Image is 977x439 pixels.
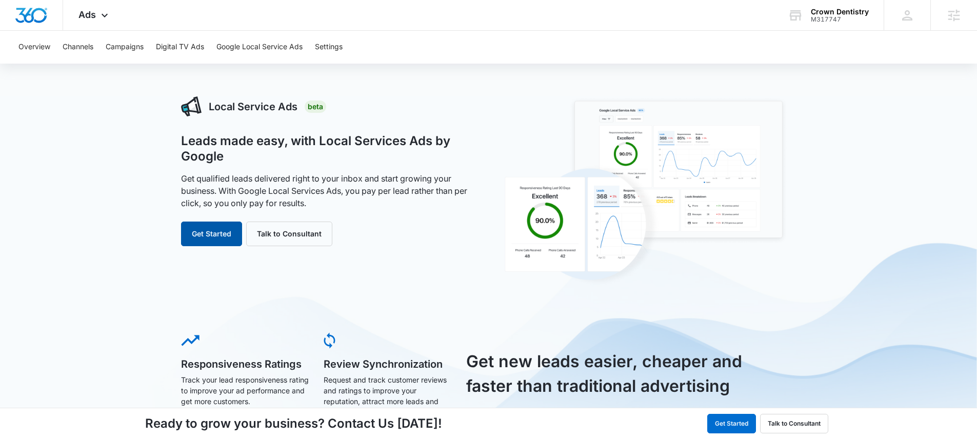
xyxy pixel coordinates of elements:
[181,222,242,246] button: Get Started
[466,349,754,398] h3: Get new leads easier, cheaper and faster than traditional advertising
[181,172,477,209] p: Get qualified leads delivered right to your inbox and start growing your business. With Google Lo...
[811,16,869,23] div: account id
[324,374,452,417] p: Request and track customer reviews and ratings to improve your reputation, attract more leads and...
[315,31,343,64] button: Settings
[27,27,113,35] div: Domain: [DOMAIN_NAME]
[216,31,303,64] button: Google Local Service Ads
[106,31,144,64] button: Campaigns
[246,222,332,246] button: Talk to Consultant
[324,359,452,369] h5: Review Synchronization
[78,9,96,20] span: Ads
[145,414,442,433] h4: Ready to grow your business? Contact Us [DATE]!
[811,8,869,16] div: account name
[707,414,756,433] button: Get Started
[305,101,326,113] div: Beta
[16,27,25,35] img: website_grey.svg
[113,61,173,67] div: Keywords by Traffic
[16,16,25,25] img: logo_orange.svg
[102,59,110,68] img: tab_keywords_by_traffic_grey.svg
[39,61,92,67] div: Domain Overview
[209,99,297,114] h3: Local Service Ads
[181,359,309,369] h5: Responsiveness Ratings
[18,31,50,64] button: Overview
[760,414,828,433] button: Talk to Consultant
[156,31,204,64] button: Digital TV Ads
[181,133,477,164] h1: Leads made easy, with Local Services Ads by Google
[181,374,309,407] p: Track your lead responsiveness rating to improve your ad performance and get more customers.
[63,31,93,64] button: Channels
[28,59,36,68] img: tab_domain_overview_orange.svg
[29,16,50,25] div: v 4.0.25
